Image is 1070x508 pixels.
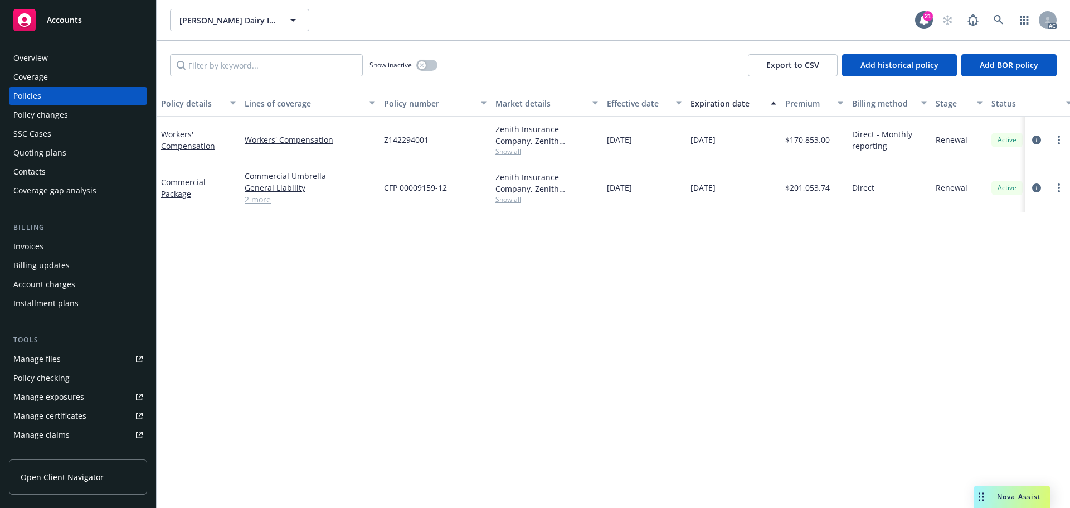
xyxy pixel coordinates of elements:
span: [PERSON_NAME] Dairy Inc [179,14,276,26]
span: Add historical policy [860,60,938,70]
div: Invoices [13,238,43,255]
div: Policy checking [13,369,70,387]
input: Filter by keyword... [170,54,363,76]
button: Expiration date [686,90,781,117]
div: Billing method [852,98,915,109]
button: Add historical policy [842,54,957,76]
span: [DATE] [690,182,716,193]
span: Active [996,183,1018,193]
div: Manage certificates [13,407,86,425]
a: Coverage [9,68,147,86]
a: Commercial Package [161,177,206,199]
a: Report a Bug [962,9,984,31]
div: Zenith Insurance Company, Zenith ([GEOGRAPHIC_DATA]) [495,171,598,195]
span: [DATE] [690,134,716,146]
a: Quoting plans [9,144,147,162]
div: Coverage [13,68,48,86]
div: Account charges [13,275,75,293]
button: Premium [781,90,848,117]
a: circleInformation [1030,181,1043,195]
div: Policy number [384,98,474,109]
div: Manage files [13,350,61,368]
span: Z142294001 [384,134,429,146]
a: Billing updates [9,257,147,274]
a: circleInformation [1030,133,1043,147]
a: Policy changes [9,106,147,124]
button: Stage [931,90,987,117]
span: Direct - Monthly reporting [852,128,927,152]
div: Contacts [13,163,46,181]
a: Manage files [9,350,147,368]
span: Show all [495,195,598,204]
span: Nova Assist [997,492,1041,501]
div: Manage claims [13,426,70,444]
button: Add BOR policy [961,54,1057,76]
a: Manage exposures [9,388,147,406]
a: more [1052,133,1066,147]
span: $201,053.74 [785,182,830,193]
div: Effective date [607,98,669,109]
div: Billing updates [13,257,70,274]
span: Active [996,135,1018,145]
button: Policy details [157,90,240,117]
div: Market details [495,98,586,109]
div: SSC Cases [13,125,51,143]
div: Expiration date [690,98,764,109]
div: Stage [936,98,970,109]
button: Effective date [602,90,686,117]
a: Policy checking [9,369,147,387]
a: Contacts [9,163,147,181]
div: Status [991,98,1059,109]
a: Installment plans [9,294,147,312]
button: [PERSON_NAME] Dairy Inc [170,9,309,31]
span: [DATE] [607,134,632,146]
span: Add BOR policy [980,60,1038,70]
a: more [1052,181,1066,195]
div: Policy changes [13,106,68,124]
div: Installment plans [13,294,79,312]
a: Search [988,9,1010,31]
span: Show all [495,147,598,156]
div: Lines of coverage [245,98,363,109]
a: Workers' Compensation [245,134,375,146]
button: Lines of coverage [240,90,380,117]
div: Billing [9,222,147,233]
span: $170,853.00 [785,134,830,146]
a: SSC Cases [9,125,147,143]
span: Show inactive [369,60,412,70]
div: Drag to move [974,486,988,508]
div: Overview [13,49,48,67]
a: Account charges [9,275,147,293]
a: Switch app [1013,9,1035,31]
span: Accounts [47,16,82,25]
a: Start snowing [936,9,959,31]
a: Policies [9,87,147,105]
a: Coverage gap analysis [9,182,147,200]
span: CFP 00009159-12 [384,182,447,193]
span: Renewal [936,134,967,146]
div: Zenith Insurance Company, Zenith ([GEOGRAPHIC_DATA]) [495,123,598,147]
a: Manage BORs [9,445,147,463]
div: Policy details [161,98,223,109]
a: Workers' Compensation [161,129,215,151]
div: Manage BORs [13,445,66,463]
a: Overview [9,49,147,67]
button: Nova Assist [974,486,1050,508]
button: Market details [491,90,602,117]
a: 2 more [245,193,375,205]
a: Commercial Umbrella [245,170,375,182]
div: 21 [923,11,933,21]
a: Manage claims [9,426,147,444]
div: Manage exposures [13,388,84,406]
button: Billing method [848,90,931,117]
div: Tools [9,335,147,346]
span: [DATE] [607,182,632,193]
a: General Liability [245,182,375,193]
button: Policy number [380,90,491,117]
span: Direct [852,182,874,193]
div: Premium [785,98,831,109]
span: Renewal [936,182,967,193]
div: Quoting plans [13,144,66,162]
div: Policies [13,87,41,105]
